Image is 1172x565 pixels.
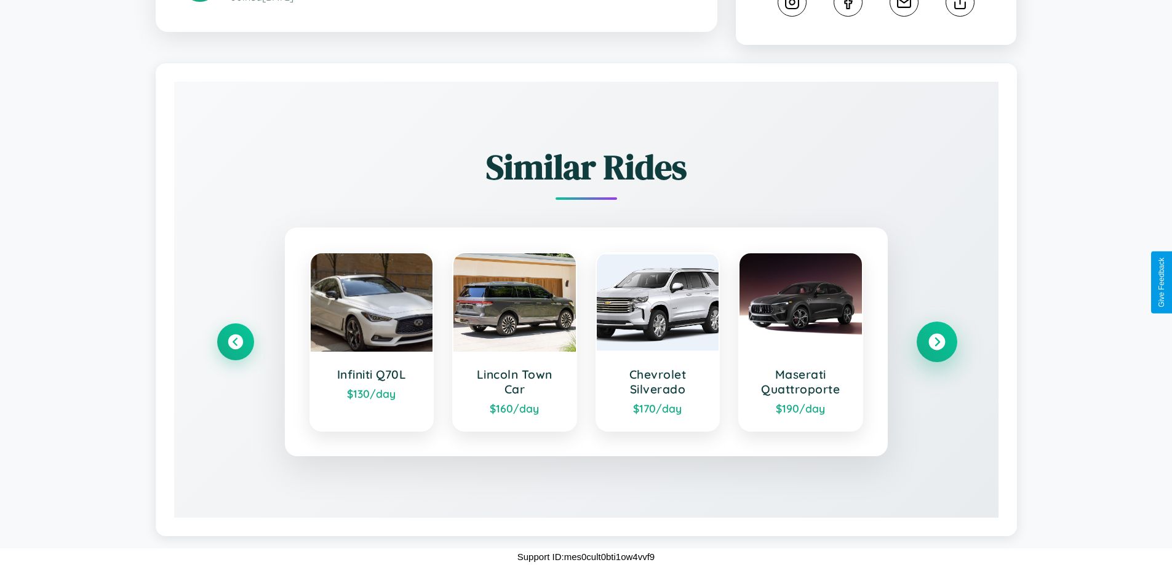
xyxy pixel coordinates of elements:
div: $ 160 /day [466,401,564,415]
a: Infiniti Q70L$130/day [309,252,434,432]
h3: Maserati Quattroporte [752,367,850,397]
div: $ 130 /day [323,387,421,400]
div: $ 170 /day [609,401,707,415]
a: Maserati Quattroporte$190/day [738,252,863,432]
p: Support ID: mes0cult0bti1ow4vvf9 [517,548,655,565]
a: Chevrolet Silverado$170/day [596,252,720,432]
h2: Similar Rides [217,143,955,191]
h3: Infiniti Q70L [323,367,421,382]
a: Lincoln Town Car$160/day [452,252,577,432]
div: $ 190 /day [752,401,850,415]
h3: Lincoln Town Car [466,367,564,397]
div: Give Feedback [1157,258,1166,307]
h3: Chevrolet Silverado [609,367,707,397]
